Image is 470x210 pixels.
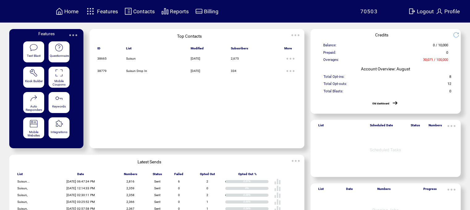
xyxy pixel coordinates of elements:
[231,57,239,60] span: 2,675
[67,29,79,41] img: ellypsis.svg
[231,47,248,53] span: Subscribers
[449,89,451,96] span: 0
[245,187,269,190] div: 0%
[206,193,208,197] span: 2
[445,183,458,196] img: ellypsis.svg
[243,180,269,183] div: 0.07%
[51,130,67,134] span: Integrations
[274,178,281,185] img: poll%20-%20white.svg
[191,57,200,60] span: [DATE]
[178,200,180,204] span: 0
[126,57,136,60] span: Suisun
[449,74,451,82] span: 8
[49,117,70,139] a: Integrations
[56,7,63,15] img: home.svg
[191,69,200,73] span: [DATE]
[324,89,343,96] span: Total Blasts:
[284,47,292,53] span: More
[49,67,70,88] a: Mobile Coupons
[177,34,202,39] span: Top Contacts
[154,187,160,190] span: Sent
[29,94,38,103] img: auto-responders.svg
[154,180,160,183] span: Sent
[55,69,63,77] img: coupons.svg
[375,32,388,37] span: Credits
[370,124,393,130] span: Scheduled Date
[417,8,434,15] span: Logout
[323,43,337,50] span: Balance:
[49,41,70,63] a: Questionnaire
[206,187,208,190] span: 0
[194,6,219,16] a: Billing
[49,92,70,113] a: Keywords
[284,65,297,77] img: ellypsis.svg
[154,200,160,204] span: Sent
[174,172,183,178] span: Failed
[324,74,345,82] span: Total Opt-ins:
[372,102,389,105] a: Old dashboard
[243,200,269,204] div: 0.04%
[23,41,44,63] a: Text Blast
[126,180,134,183] span: 2,816
[17,187,28,190] span: Suisun,
[126,187,134,190] span: 2,359
[407,6,435,16] a: Logout
[27,54,40,57] span: Text Blast
[324,82,347,89] span: Total Opt-outs:
[17,180,30,183] span: Suisun...
[161,7,169,15] img: chart.svg
[200,172,215,178] span: Opted Out
[29,43,38,52] img: text-blast.svg
[274,192,281,199] img: poll%20-%20white.svg
[17,193,28,197] span: Suisun,
[206,200,208,204] span: 1
[124,172,137,178] span: Numbers
[453,32,464,38] img: refresh.png
[28,130,40,137] span: Mobile Websites
[318,187,324,193] span: List
[97,8,118,15] span: Features
[243,194,269,197] div: 0.08%
[154,193,160,197] span: Sent
[125,7,132,15] img: contacts.svg
[178,180,180,183] span: 6
[377,187,391,193] span: Numbers
[447,82,451,89] span: 12
[231,69,236,73] span: 334
[284,52,297,65] img: ellypsis.svg
[204,8,218,15] span: Billing
[423,187,437,193] span: Progress
[318,124,324,130] span: List
[64,8,78,15] span: Home
[66,200,95,204] span: [DATE] 03:25:52 PM
[126,47,132,53] span: List
[370,147,401,152] span: Scheduled Tasks
[29,69,38,77] img: tool%201.svg
[429,124,442,130] span: Numbers
[66,187,95,190] span: [DATE] 12:14:33 PM
[191,47,204,53] span: Modified
[206,180,208,183] span: 2
[52,105,66,108] span: Keywords
[53,79,66,86] span: Mobile Coupons
[274,185,281,192] img: poll%20-%20white.svg
[178,193,180,197] span: 0
[435,6,461,16] a: Profile
[360,8,378,15] span: 70503
[84,5,119,17] a: Features
[178,187,180,190] span: 0
[29,120,38,128] img: mobile-websites.svg
[124,6,156,16] a: Contacts
[17,200,28,204] span: Suisun,
[77,172,84,178] span: Date
[97,57,107,60] span: 38665
[26,105,42,111] span: Auto Responders
[433,43,448,50] span: 0 / 10,000
[23,92,44,113] a: Auto Responders
[97,69,107,73] span: 38779
[55,43,63,52] img: questionnaire.svg
[23,67,44,88] a: Kiosk Builder
[133,8,155,15] span: Contacts
[361,66,410,71] span: Account Overview: August
[55,6,79,16] a: Home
